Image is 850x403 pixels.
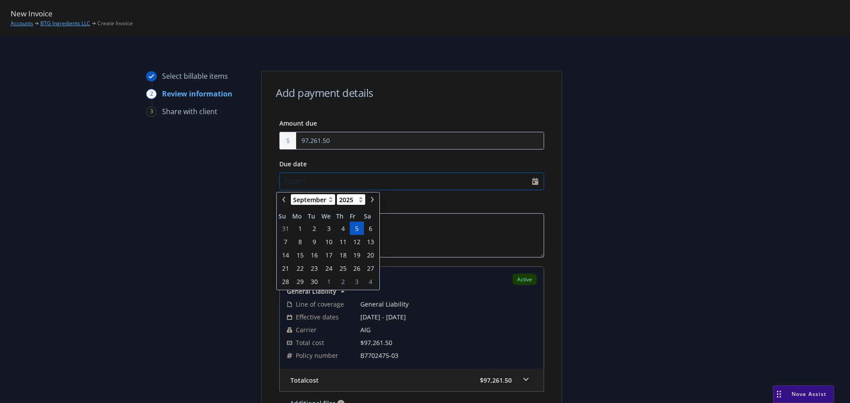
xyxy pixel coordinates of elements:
[353,250,360,260] span: 19
[367,237,374,246] span: 13
[162,106,217,117] div: Share with client
[355,277,359,286] span: 3
[321,275,336,288] td: 1
[321,235,336,248] td: 10
[321,222,336,235] td: 3
[325,237,332,246] span: 10
[364,248,378,261] td: 20
[364,275,378,288] td: 4
[350,235,363,248] td: 12
[278,235,292,248] td: 7
[279,213,544,257] textarea: Enter invoice description here
[296,338,324,347] span: Total cost
[296,325,317,334] span: Carrier
[353,264,360,273] span: 26
[340,237,347,246] span: 11
[292,248,307,261] td: 15
[369,277,372,286] span: 4
[279,119,317,127] span: Amount due
[308,275,321,288] td: 30
[369,224,372,233] span: 6
[327,224,331,233] span: 3
[480,376,512,385] span: $97,261.50
[350,275,363,288] td: 3
[276,85,373,100] h1: Add payment details
[360,299,537,309] span: General Liability
[311,250,318,260] span: 16
[296,132,544,149] input: 0.00
[40,19,90,27] a: BTG Ingredients LLC
[280,369,544,391] div: Totalcost$97,261.50
[297,264,304,273] span: 22
[327,277,331,286] span: 1
[296,351,338,360] span: Policy number
[292,275,307,288] td: 29
[282,224,289,233] span: 31
[146,89,157,99] div: 2
[282,277,289,286] span: 28
[336,211,350,221] span: Th
[321,248,336,261] td: 17
[773,385,834,403] button: Nova Assist
[11,19,33,27] a: Accounts
[279,173,544,190] input: MM/DD/YYYY
[292,211,307,221] span: Mo
[340,264,347,273] span: 25
[278,222,292,235] td: 31
[355,224,359,233] span: 5
[367,194,378,205] a: chevronRight
[350,211,363,221] span: Fr
[513,274,537,285] div: Active
[336,248,350,261] td: 18
[162,88,232,99] div: Review information
[321,261,336,275] td: 24
[278,211,292,221] span: Su
[341,277,345,286] span: 2
[292,235,307,248] td: 8
[360,312,537,322] span: [DATE] - [DATE]
[308,211,321,221] span: Tu
[364,211,378,221] span: Sa
[353,237,360,246] span: 12
[350,261,363,275] td: 26
[297,277,304,286] span: 29
[341,224,345,233] span: 4
[278,275,292,288] td: 28
[313,224,316,233] span: 2
[11,8,53,19] span: New Invoice
[308,222,321,235] td: 2
[367,250,374,260] span: 20
[292,261,307,275] td: 22
[284,237,287,246] span: 7
[336,222,350,235] td: 4
[308,248,321,261] td: 16
[278,194,289,205] a: chevronLeft
[292,222,307,235] td: 1
[287,287,336,296] span: General Liability
[313,237,316,246] span: 9
[296,299,344,309] span: Line of coverage
[360,351,537,360] span: B7702475-03
[350,248,363,261] td: 19
[792,390,827,398] span: Nova Assist
[311,264,318,273] span: 23
[282,264,289,273] span: 21
[282,250,289,260] span: 14
[311,277,318,286] span: 30
[364,261,378,275] td: 27
[364,222,378,235] td: 6
[296,312,339,322] span: Effective dates
[298,237,302,246] span: 8
[336,235,350,248] td: 11
[297,250,304,260] span: 15
[350,222,363,235] td: 5
[773,386,784,403] div: Drag to move
[325,250,332,260] span: 17
[298,224,302,233] span: 1
[287,287,347,296] button: General Liability
[364,235,378,248] td: 13
[360,325,537,334] span: AIG
[162,71,228,81] div: Select billable items
[278,261,292,275] td: 21
[146,107,157,117] div: 3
